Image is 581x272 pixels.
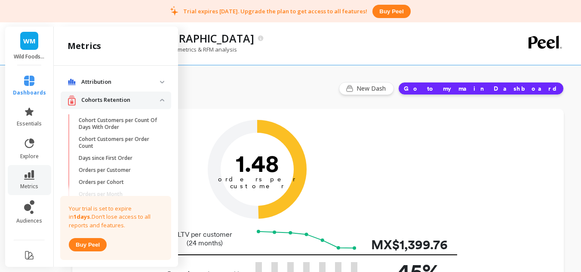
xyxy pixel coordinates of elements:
[79,136,161,150] p: Cohort Customers per Order Count
[357,84,388,93] span: New Dash
[339,82,394,95] button: New Dash
[79,117,161,131] p: Cohort Customers per Count Of Days With Order
[371,235,440,254] p: MX$1,399.76
[79,167,131,174] p: Orders per Customer
[81,96,160,104] p: Cohorts Retention
[20,153,39,160] span: explore
[398,82,564,95] button: Go to my main Dashboard
[13,89,46,96] span: dashboards
[81,262,160,271] p: Cost
[20,183,38,190] span: metrics
[69,238,107,251] button: Buy peel
[16,217,42,224] span: audiences
[160,81,164,83] img: down caret icon
[74,213,92,220] strong: 1 days.
[235,149,279,177] text: 1.48
[68,79,76,86] img: navigation item icon
[81,78,160,86] p: Attribution
[372,5,410,18] button: Buy peel
[79,179,124,186] p: Orders per Cohort
[79,191,123,198] p: Orders per Month
[14,53,45,60] p: Wild Foods Mexico
[79,155,132,162] p: Days since First Order
[68,95,76,106] img: navigation item icon
[218,175,296,183] tspan: orders per
[68,40,101,52] h2: metrics
[165,230,245,248] p: LTV per customer (24 months)
[160,99,164,101] img: down caret icon
[230,182,284,190] tspan: customer
[183,7,367,15] p: Trial expires [DATE]. Upgrade the plan to get access to all features!
[23,36,36,46] span: WM
[69,205,163,230] p: Your trial is set to expire in Don’t lose access to all reports and features.
[17,120,42,127] span: essentials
